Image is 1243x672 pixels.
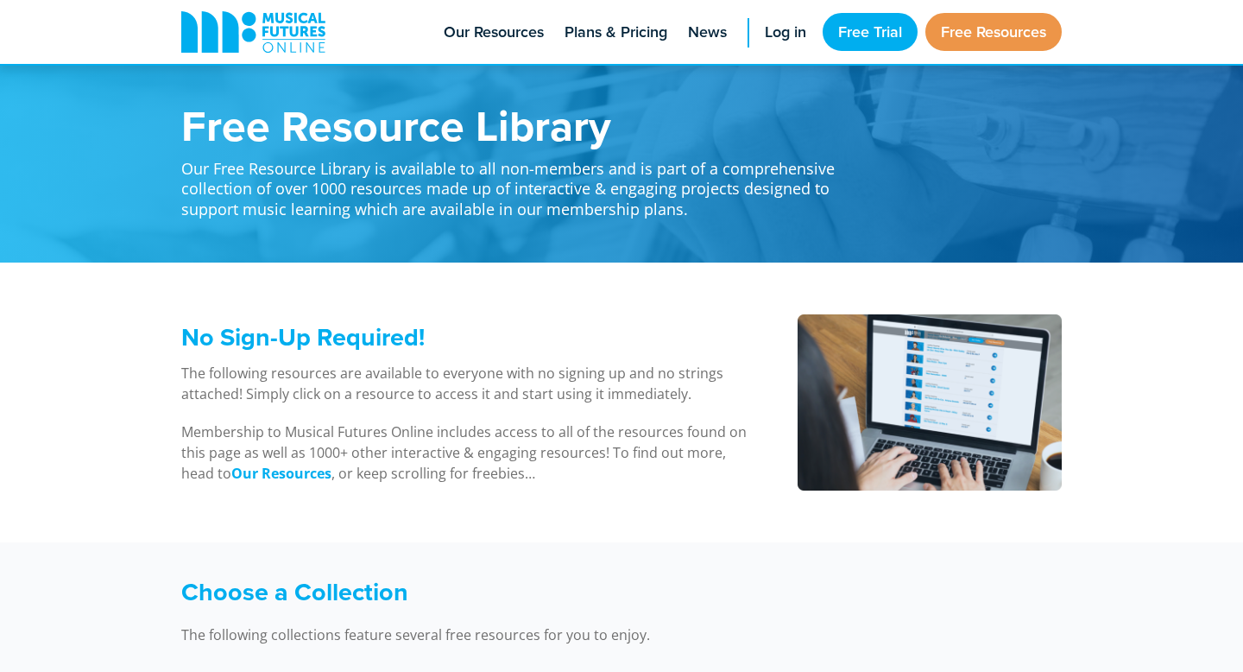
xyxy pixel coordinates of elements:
h3: Choose a Collection [181,577,855,607]
a: Free Resources [925,13,1062,51]
a: Free Trial [823,13,918,51]
p: The following resources are available to everyone with no signing up and no strings attached! Sim... [181,363,754,404]
a: Our Resources [231,464,331,484]
p: Our Free Resource Library is available to all non-members and is part of a comprehensive collecti... [181,147,855,219]
span: No Sign-Up Required! [181,319,425,355]
p: The following collections feature several free resources for you to enjoy. [181,624,855,645]
span: News [688,21,727,44]
p: Membership to Musical Futures Online includes access to all of the resources found on this page a... [181,422,754,484]
span: Log in [765,21,806,44]
span: Plans & Pricing [565,21,667,44]
h1: Free Resource Library [181,104,855,147]
strong: Our Resources [231,464,331,483]
span: Our Resources [444,21,544,44]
